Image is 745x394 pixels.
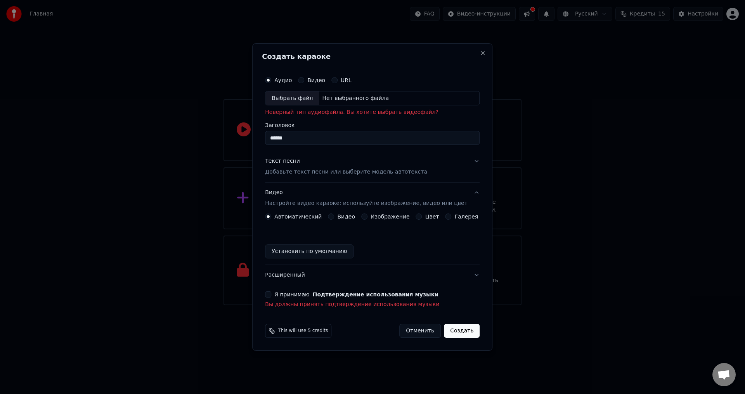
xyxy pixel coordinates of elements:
p: Добавьте текст песни или выберите модель автотекста [265,169,427,176]
div: Текст песни [265,158,300,165]
button: ВидеоНастройте видео караоке: используйте изображение, видео или цвет [265,183,480,214]
label: Галерея [455,214,478,219]
button: Отменить [399,324,441,338]
div: Нет выбранного файла [319,95,392,102]
label: Видео [307,77,325,83]
button: Установить по умолчанию [265,244,353,258]
label: Заголовок [265,123,480,128]
label: URL [341,77,352,83]
p: Настройте видео караоке: используйте изображение, видео или цвет [265,200,467,207]
div: Видео [265,189,467,208]
button: Создать [444,324,480,338]
p: Неверный тип аудиофайла. Вы хотите выбрать видеофайл? [265,109,480,117]
p: Вы должны принять подтверждение использования музыки [265,301,480,308]
label: Изображение [371,214,410,219]
label: Видео [337,214,355,219]
label: Цвет [425,214,439,219]
h2: Создать караоке [262,53,483,60]
div: Выбрать файл [265,91,319,105]
label: Автоматический [274,214,322,219]
div: ВидеоНастройте видео караоке: используйте изображение, видео или цвет [265,213,480,265]
button: Текст песниДобавьте текст песни или выберите модель автотекста [265,151,480,182]
label: Аудио [274,77,292,83]
label: Я принимаю [274,292,438,297]
button: Я принимаю [313,292,438,297]
button: Расширенный [265,265,480,285]
span: This will use 5 credits [278,328,328,334]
